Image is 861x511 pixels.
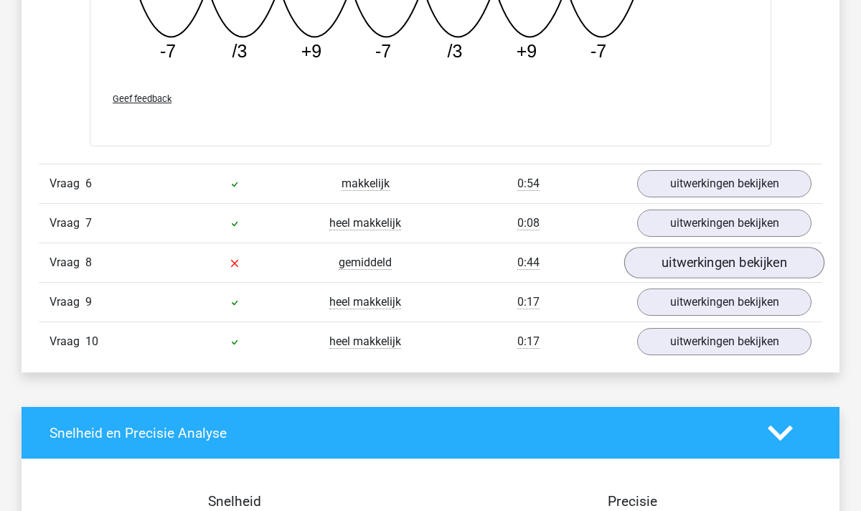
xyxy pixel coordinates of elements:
[637,328,811,355] a: uitwerkingen bekijken
[329,334,401,349] span: heel makkelijk
[85,255,92,269] span: 8
[160,41,176,61] tspan: -7
[448,41,463,61] tspan: /3
[50,333,85,350] span: Vraag
[329,216,401,230] span: heel makkelijk
[637,170,811,197] a: uitwerkingen bekijken
[50,175,85,192] span: Vraag
[342,177,390,191] span: makkelijk
[517,255,540,270] span: 0:44
[329,295,401,309] span: heel makkelijk
[591,41,606,61] tspan: -7
[375,41,391,61] tspan: -7
[447,493,817,510] h4: Precisie
[50,425,746,441] h4: Snelheid en Precisie Analyse
[85,216,92,230] span: 7
[517,216,540,230] span: 0:08
[339,255,392,270] span: gemiddeld
[637,289,811,316] a: uitwerkingen bekijken
[517,334,540,349] span: 0:17
[50,215,85,232] span: Vraag
[50,294,85,311] span: Vraag
[85,295,92,309] span: 9
[85,334,98,348] span: 10
[517,295,540,309] span: 0:17
[624,247,824,278] a: uitwerkingen bekijken
[50,254,85,271] span: Vraag
[113,93,171,104] span: Geef feedback
[517,177,540,191] span: 0:54
[85,177,92,190] span: 6
[637,210,811,237] a: uitwerkingen bekijken
[301,41,322,61] tspan: +9
[50,493,420,510] h4: Snelheid
[232,41,248,61] tspan: /3
[517,41,537,61] tspan: +9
